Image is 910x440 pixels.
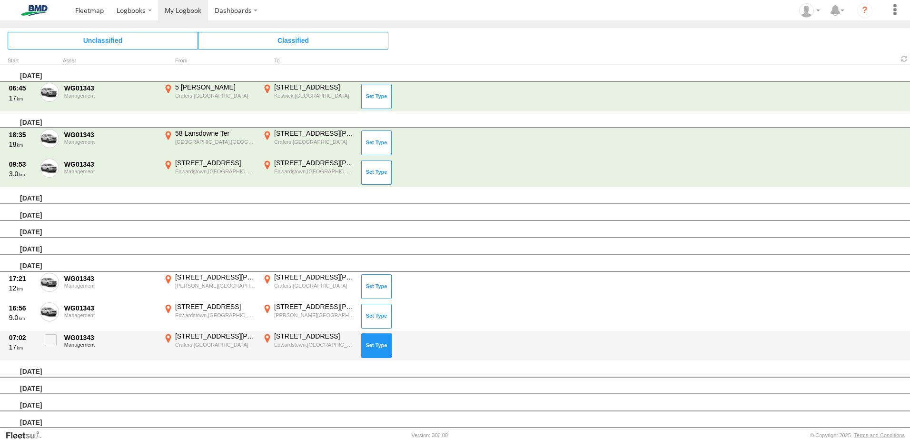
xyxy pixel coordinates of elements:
[9,130,35,139] div: 18:35
[412,432,448,438] div: Version: 306.00
[64,169,157,174] div: Management
[899,54,910,63] span: Refresh
[810,432,905,438] div: © Copyright 2025 -
[261,302,356,330] label: Click to View Event Location
[175,273,256,281] div: [STREET_ADDRESS][PERSON_NAME]
[64,139,157,145] div: Management
[175,129,256,138] div: 58 Lansdowne Ter
[261,332,356,360] label: Click to View Event Location
[361,130,392,155] button: Click to Set
[175,83,256,91] div: 5 [PERSON_NAME]
[261,59,356,63] div: To
[175,332,256,340] div: [STREET_ADDRESS][PERSON_NAME]
[162,302,257,330] label: Click to View Event Location
[361,84,392,109] button: Click to Set
[63,59,158,63] div: Asset
[9,284,35,292] div: 12
[64,304,157,312] div: WG01343
[175,92,256,99] div: Crafers,[GEOGRAPHIC_DATA]
[274,302,355,311] div: [STREET_ADDRESS][PERSON_NAME]
[162,129,257,157] label: Click to View Event Location
[274,282,355,289] div: Crafers,[GEOGRAPHIC_DATA]
[162,83,257,110] label: Click to View Event Location
[64,160,157,169] div: WG01343
[274,168,355,175] div: Edwardstown,[GEOGRAPHIC_DATA]
[274,129,355,138] div: [STREET_ADDRESS][PERSON_NAME]
[274,332,355,340] div: [STREET_ADDRESS]
[175,302,256,311] div: [STREET_ADDRESS]
[274,273,355,281] div: [STREET_ADDRESS][PERSON_NAME]
[162,159,257,186] label: Click to View Event Location
[8,32,198,49] span: Click to view Unclassified Trips
[9,333,35,342] div: 07:02
[8,59,36,63] div: Click to Sort
[261,159,356,186] label: Click to View Event Location
[10,5,59,16] img: bmd-logo.svg
[361,333,392,358] button: Click to Set
[261,129,356,157] label: Click to View Event Location
[64,312,157,318] div: Management
[361,160,392,185] button: Click to Set
[274,92,355,99] div: Keswick,[GEOGRAPHIC_DATA]
[64,342,157,348] div: Management
[64,283,157,289] div: Management
[361,274,392,299] button: Click to Set
[857,3,872,18] i: ?
[9,343,35,351] div: 17
[9,94,35,102] div: 17
[175,168,256,175] div: Edwardstown,[GEOGRAPHIC_DATA]
[198,32,388,49] span: Click to view Classified Trips
[64,130,157,139] div: WG01343
[175,159,256,167] div: [STREET_ADDRESS]
[64,274,157,283] div: WG01343
[9,160,35,169] div: 09:53
[261,273,356,300] label: Click to View Event Location
[175,341,256,348] div: Crafers,[GEOGRAPHIC_DATA]
[9,313,35,322] div: 9.0
[854,432,905,438] a: Terms and Conditions
[274,312,355,319] div: [PERSON_NAME][GEOGRAPHIC_DATA]
[9,140,35,149] div: 18
[796,3,823,18] div: Ben Howell
[9,304,35,312] div: 16:56
[9,274,35,283] div: 17:21
[9,84,35,92] div: 06:45
[274,341,355,348] div: Edwardstown,[GEOGRAPHIC_DATA]
[274,83,355,91] div: [STREET_ADDRESS]
[274,159,355,167] div: [STREET_ADDRESS][PERSON_NAME]
[5,430,49,440] a: Visit our Website
[175,282,256,289] div: [PERSON_NAME][GEOGRAPHIC_DATA]
[64,333,157,342] div: WG01343
[64,93,157,99] div: Management
[9,170,35,178] div: 3.0
[175,312,256,319] div: Edwardstown,[GEOGRAPHIC_DATA]
[162,273,257,300] label: Click to View Event Location
[175,139,256,145] div: [GEOGRAPHIC_DATA],[GEOGRAPHIC_DATA]
[64,84,157,92] div: WG01343
[274,139,355,145] div: Crafers,[GEOGRAPHIC_DATA]
[261,83,356,110] label: Click to View Event Location
[361,304,392,329] button: Click to Set
[162,332,257,360] label: Click to View Event Location
[162,59,257,63] div: From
